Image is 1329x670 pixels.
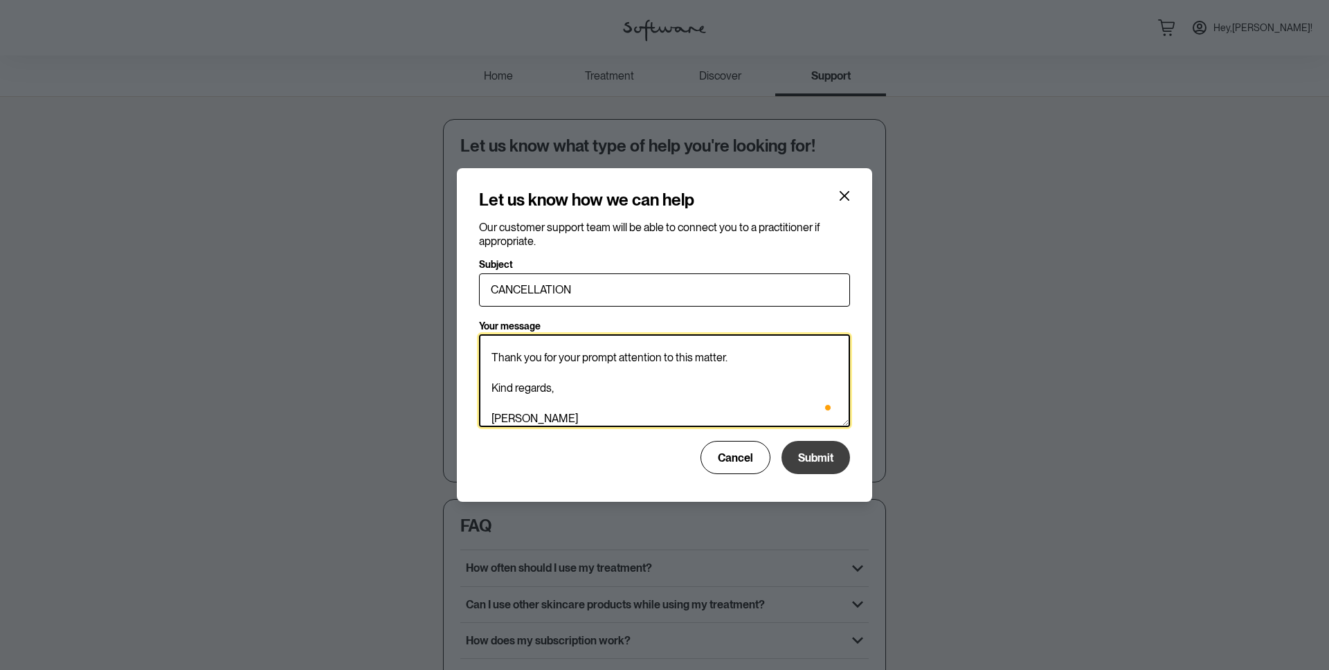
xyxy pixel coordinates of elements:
[479,334,850,427] textarea: To enrich screen reader interactions, please activate Accessibility in Grammarly extension settings
[718,451,753,464] span: Cancel
[833,185,856,207] button: Close
[479,221,850,247] p: Our customer support team will be able to connect you to a practitioner if appropriate.
[479,259,513,271] p: Subject
[798,451,833,464] span: Submit
[781,441,850,474] button: Submit
[479,190,694,210] h4: Let us know how we can help
[700,441,770,474] button: Cancel
[479,320,541,332] p: Your message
